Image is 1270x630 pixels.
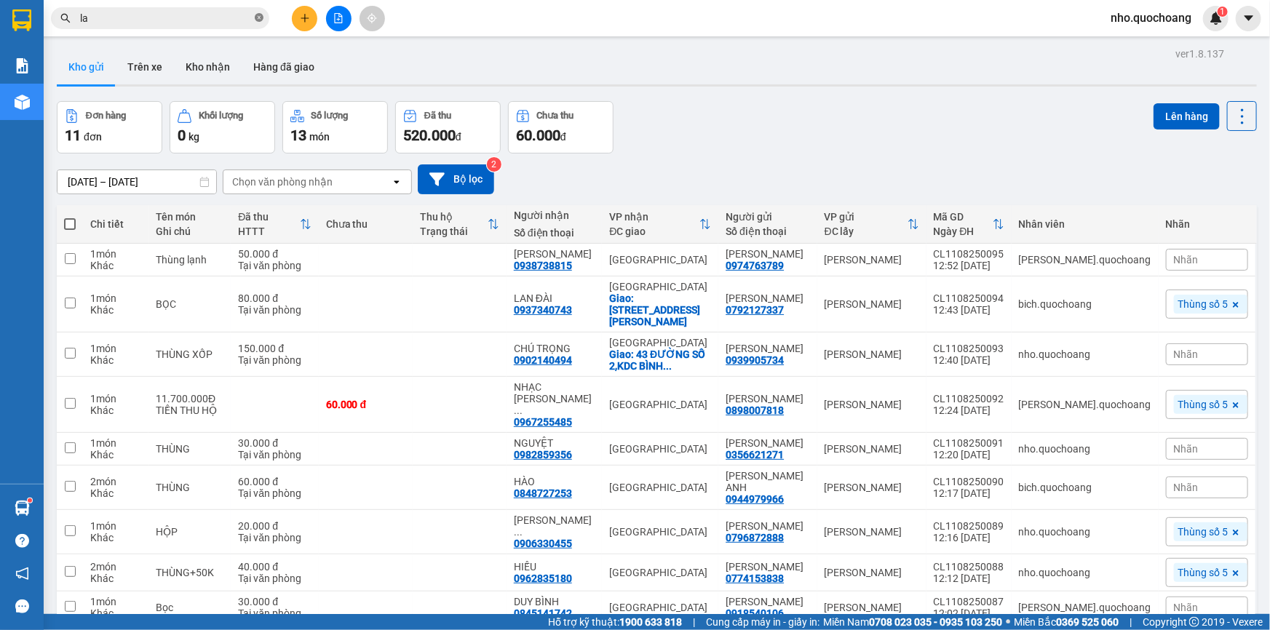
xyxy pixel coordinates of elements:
[420,226,488,237] div: Trạng thái
[1220,7,1225,17] span: 1
[514,260,572,271] div: 0938738815
[1178,298,1229,311] span: Thùng số 5
[934,211,993,223] div: Mã GD
[1178,398,1229,411] span: Thùng số 5
[825,211,908,223] div: VP gửi
[15,501,30,516] img: warehouse-icon
[156,254,223,266] div: Thùng lạnh
[726,596,809,607] div: NGUYỄN VĂN LONG
[90,292,141,304] div: 1 món
[514,596,595,607] div: DUY BÌNH
[424,111,451,121] div: Đã thu
[90,476,141,487] div: 2 món
[602,205,718,244] th: Toggle SortBy
[326,218,405,230] div: Chưa thu
[238,532,311,543] div: Tại văn phòng
[1014,614,1119,630] span: Miền Bắc
[1019,254,1151,266] div: tim.quochoang
[934,487,1004,499] div: 12:17 [DATE]
[1154,103,1220,129] button: Lên hàng
[726,532,784,543] div: 0796872888
[15,599,29,613] span: message
[391,176,402,188] svg: open
[90,437,141,449] div: 1 món
[869,616,1002,628] strong: 0708 023 035 - 0935 103 250
[609,254,711,266] div: [GEOGRAPHIC_DATA]
[238,304,311,316] div: Tại văn phòng
[609,602,711,613] div: [GEOGRAPHIC_DATA]
[726,404,784,416] div: 0898007818
[726,493,784,505] div: 0944979966
[403,127,456,144] span: 520.000
[238,226,299,237] div: HTTT
[514,354,572,366] div: 0902140494
[15,534,29,548] span: question-circle
[15,58,30,73] img: solution-icon
[934,476,1004,487] div: CL1108250090
[238,607,311,619] div: Tại văn phòng
[238,354,311,366] div: Tại văn phòng
[60,13,71,23] span: search
[156,211,223,223] div: Tên món
[514,538,572,549] div: 0906330455
[1218,7,1228,17] sup: 1
[934,343,1004,354] div: CL1108250093
[825,482,919,493] div: [PERSON_NAME]
[609,348,711,372] div: Giao: 43 ĐƯỜNG SỐ 2,KDC BÌNH ĐĂNG,P6,Q8
[300,13,310,23] span: plus
[726,449,784,460] div: 0356621271
[537,111,574,121] div: Chưa thu
[726,520,809,532] div: NGUYỄN NGỌC CHÂN
[238,449,311,460] div: Tại văn phòng
[1019,482,1151,493] div: bich.quochoang
[90,393,141,404] div: 1 món
[188,131,199,143] span: kg
[413,205,507,244] th: Toggle SortBy
[825,254,919,266] div: [PERSON_NAME]
[926,205,1012,244] th: Toggle SortBy
[825,567,919,578] div: [PERSON_NAME]
[456,131,461,143] span: đ
[156,348,223,360] div: THÙNG XỐP
[514,248,595,260] div: BẢO NGỌC
[28,498,32,503] sup: 1
[238,487,311,499] div: Tại văn phòng
[90,532,141,543] div: Khác
[1174,482,1199,493] span: Nhãn
[825,298,919,310] div: [PERSON_NAME]
[706,614,819,630] span: Cung cấp máy in - giấy in:
[170,101,275,153] button: Khối lượng0kg
[934,260,1004,271] div: 12:52 [DATE]
[90,260,141,271] div: Khác
[90,248,141,260] div: 1 món
[934,437,1004,449] div: CL1108250091
[238,292,311,304] div: 80.000 đ
[609,292,711,327] div: Giao: 123/6B,lê thị riêng ,bến thành ,q1
[282,101,388,153] button: Số lượng13món
[514,210,595,221] div: Người nhận
[242,49,326,84] button: Hàng đã giao
[726,248,809,260] div: HỒ THỊ KIM VÂN
[609,482,711,493] div: [GEOGRAPHIC_DATA]
[514,487,572,499] div: 0848727253
[934,532,1004,543] div: 12:16 [DATE]
[726,343,809,354] div: NGUYỄN PHÁT HUY
[514,514,595,538] div: NGUYỄN THỊ HOÀNG OANH ( LABO HIẾU NGUYỄN)
[609,443,711,455] div: [GEOGRAPHIC_DATA]
[934,561,1004,573] div: CL1108250088
[1175,46,1224,62] div: ver 1.8.137
[360,6,385,31] button: aim
[934,354,1004,366] div: 12:40 [DATE]
[199,111,243,121] div: Khối lượng
[934,292,1004,304] div: CL1108250094
[1019,348,1151,360] div: nho.quochoang
[367,13,377,23] span: aim
[57,170,216,194] input: Select a date range.
[1019,602,1151,613] div: tim.quochoang
[726,304,784,316] div: 0792127337
[156,393,223,404] div: 11.700.000Đ
[255,13,263,22] span: close-circle
[726,437,809,449] div: NGUYỄN VIỆT LONG
[934,607,1004,619] div: 12:02 [DATE]
[232,175,333,189] div: Chọn văn phòng nhận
